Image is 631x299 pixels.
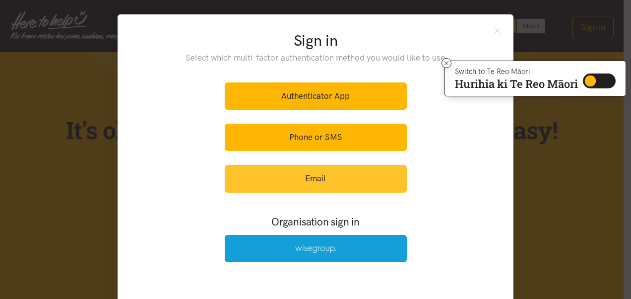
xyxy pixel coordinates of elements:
img: Wise Group [295,245,336,253]
a: Authenticator App [225,82,407,110]
p: Hurihia ki Te Reo Māori [455,79,578,88]
a: Email [225,165,407,192]
p: Switch to Te Reo Māori [455,69,578,75]
button: Close [493,26,502,35]
h2: Sign in [166,30,466,51]
a: Phone or SMS [225,124,407,151]
p: Select which multi-factor authentication method you would like to use [166,51,466,65]
h3: Organisation sign in [197,215,434,229]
